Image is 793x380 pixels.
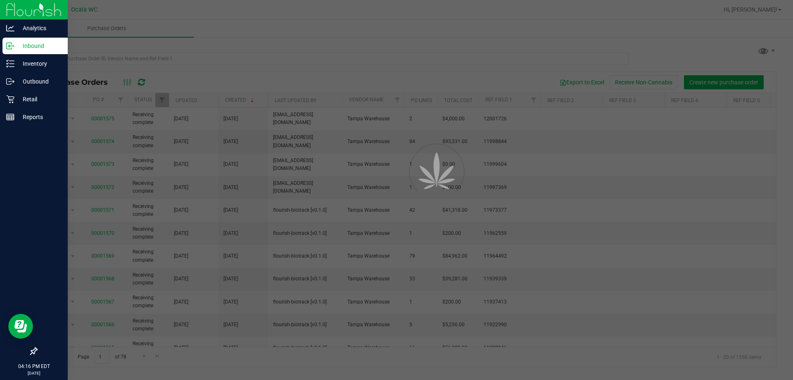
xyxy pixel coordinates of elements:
[14,112,64,122] p: Reports
[14,94,64,104] p: Retail
[14,76,64,86] p: Outbound
[6,42,14,50] inline-svg: Inbound
[6,113,14,121] inline-svg: Reports
[4,370,64,376] p: [DATE]
[14,23,64,33] p: Analytics
[4,363,64,370] p: 04:16 PM EDT
[6,60,14,68] inline-svg: Inventory
[6,77,14,86] inline-svg: Outbound
[6,24,14,32] inline-svg: Analytics
[14,59,64,69] p: Inventory
[8,314,33,339] iframe: Resource center
[6,95,14,103] inline-svg: Retail
[14,41,64,51] p: Inbound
